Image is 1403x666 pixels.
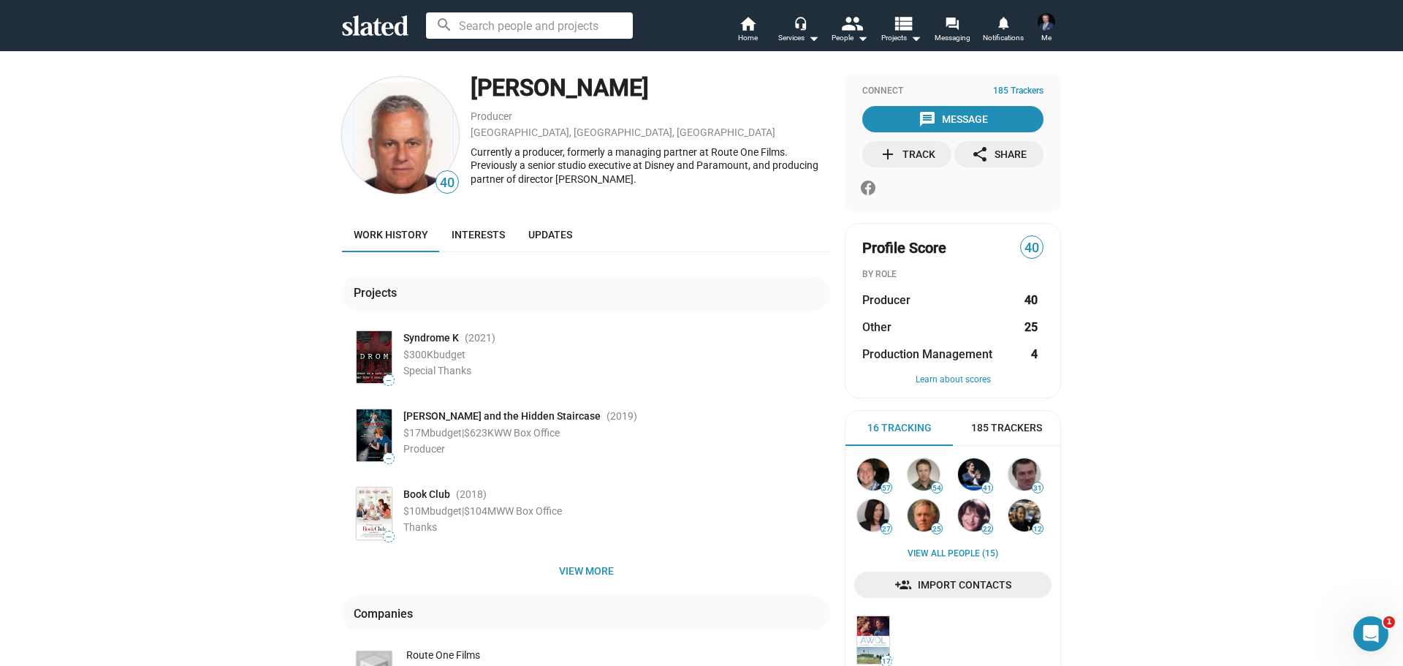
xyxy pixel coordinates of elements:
[1353,616,1388,651] iframe: Intercom live chat
[907,29,924,47] mat-icon: arrow_drop_down
[471,72,830,104] div: [PERSON_NAME]
[958,499,990,531] img: Jane Goldenring
[452,229,505,241] span: Interests
[738,29,758,47] span: Home
[403,443,445,455] span: Producer
[857,499,889,531] img: Joanne Wiles
[857,458,889,491] img: Eddie Rubin
[403,365,471,376] span: Special Thanks
[875,15,927,47] button: Projects
[1383,616,1395,628] span: 1
[908,458,940,491] img: Jeff Kleeman
[1008,499,1041,531] img: Tamar Simon
[971,145,989,163] mat-icon: share
[841,12,862,34] mat-icon: people
[879,141,935,167] div: Track
[471,110,512,122] a: Producer
[739,15,756,32] mat-icon: home
[862,347,992,362] span: Production Management
[494,427,560,439] span: WW Box Office
[426,12,633,39] input: Search people and projects
[862,141,951,167] button: Track
[517,217,584,252] a: Updates
[1033,525,1043,534] span: 12
[342,217,440,252] a: Work history
[862,319,891,335] span: Other
[879,145,897,163] mat-icon: add
[892,12,913,34] mat-icon: view_list
[881,657,891,666] span: 17
[971,141,1027,167] div: Share
[354,229,428,241] span: Work history
[403,331,459,345] span: Syndrome K
[528,229,572,241] span: Updates
[406,648,830,662] div: Route One Films
[357,331,392,383] img: Poster: Syndrome K
[1021,238,1043,258] span: 40
[927,15,978,47] a: Messaging
[456,488,487,502] span: (2018 )
[993,86,1043,97] span: 185 Trackers
[1038,13,1055,31] img: Lee Stein
[436,173,458,193] span: 40
[430,427,462,439] span: budget
[919,106,988,132] div: Message
[881,484,891,493] span: 57
[908,548,998,560] a: View all People (15)
[954,141,1043,167] button: Share
[978,15,1029,47] a: Notifications
[1029,10,1064,48] button: Lee SteinMe
[862,106,1043,132] button: Message
[862,86,1043,97] div: Connect
[862,374,1043,386] button: Learn about scores
[496,505,562,517] span: WW Box Office
[354,558,818,584] span: View more
[945,16,959,30] mat-icon: forum
[824,15,875,47] button: People
[1033,484,1043,493] span: 31
[464,427,494,439] span: $623K
[607,409,637,423] span: (2019 )
[403,427,430,439] span: $17M
[853,29,871,47] mat-icon: arrow_drop_down
[996,15,1010,29] mat-icon: notifications
[384,455,394,463] span: —
[403,488,450,502] span: Book Club
[867,421,932,435] span: 16 Tracking
[866,572,1040,598] span: Import Contacts
[857,616,889,664] img: AWOL
[778,29,819,47] div: Services
[342,77,459,194] img: Chip Diggins
[862,292,910,308] span: Producer
[932,525,942,534] span: 25
[357,409,392,461] img: Poster: Nancy Drew and the Hidden Staircase
[403,349,433,360] span: $300K
[794,16,807,29] mat-icon: headset_mic
[908,499,940,531] img: Scott Macaulay
[1031,347,1038,362] strong: 4
[1024,319,1038,335] strong: 25
[983,29,1024,47] span: Notifications
[462,427,464,439] span: |
[971,421,1042,435] span: 185 Trackers
[462,505,464,517] span: |
[805,29,822,47] mat-icon: arrow_drop_down
[1041,29,1052,47] span: Me
[832,29,868,47] div: People
[854,572,1052,598] a: Import Contacts
[982,525,992,534] span: 22
[354,285,403,300] div: Projects
[919,110,936,128] mat-icon: message
[471,126,775,138] a: [GEOGRAPHIC_DATA], [GEOGRAPHIC_DATA], [GEOGRAPHIC_DATA]
[881,525,891,534] span: 27
[932,484,942,493] span: 54
[773,15,824,47] button: Services
[464,505,496,517] span: $104M
[433,349,465,360] span: budget
[440,217,517,252] a: Interests
[881,29,921,47] span: Projects
[403,505,430,517] span: $10M
[403,409,601,423] span: [PERSON_NAME] and the Hidden Staircase
[354,606,419,621] div: Companies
